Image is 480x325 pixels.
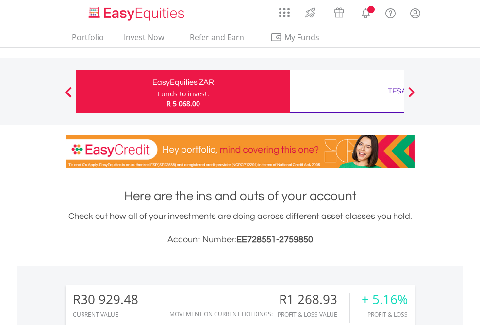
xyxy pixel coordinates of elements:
a: My Profile [403,2,428,24]
div: R30 929.48 [73,293,138,307]
a: Invest Now [120,32,168,47]
div: Funds to invest: [158,89,209,99]
div: Profit & Loss Value [278,311,349,318]
div: EasyEquities ZAR [82,76,284,89]
span: My Funds [270,31,334,44]
div: Movement on Current Holdings: [169,311,273,317]
h1: Here are the ins and outs of your account [66,187,415,205]
button: Previous [59,92,78,101]
img: grid-menu-icon.svg [279,7,290,18]
div: Profit & Loss [362,311,408,318]
a: Notifications [353,2,378,22]
span: R 5 068.00 [166,99,200,108]
span: EE728551-2759850 [236,235,313,244]
a: FAQ's and Support [378,2,403,22]
h3: Account Number: [66,233,415,247]
a: Refer and Earn [180,32,254,47]
a: Home page [85,2,188,22]
a: AppsGrid [273,2,296,18]
div: + 5.16% [362,293,408,307]
div: Check out how all of your investments are doing across different asset classes you hold. [66,210,415,247]
a: Vouchers [325,2,353,20]
a: Portfolio [68,32,108,47]
div: R1 268.93 [278,293,349,307]
span: Refer and Earn [190,32,244,43]
div: CURRENT VALUE [73,311,138,318]
img: EasyEquities_Logo.png [87,6,188,22]
img: EasyCredit Promotion Banner [66,135,415,168]
button: Next [402,92,421,101]
img: vouchers-v2.svg [331,5,347,20]
img: thrive-v2.svg [302,5,318,20]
